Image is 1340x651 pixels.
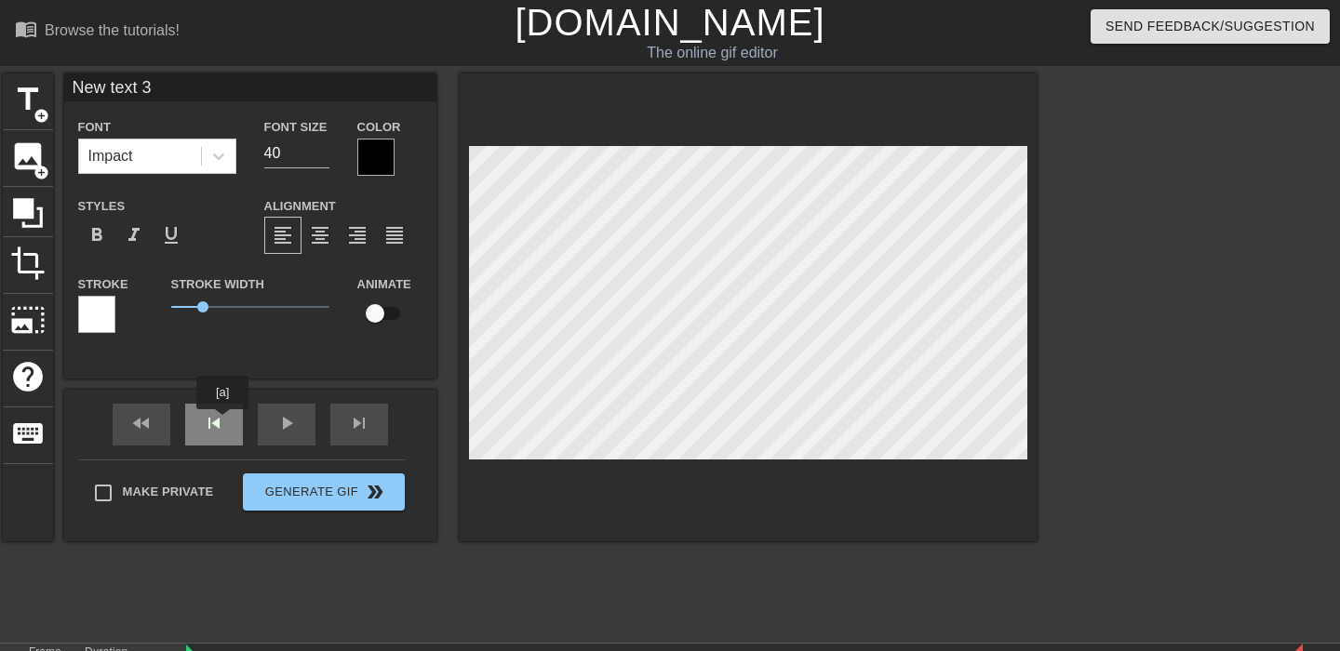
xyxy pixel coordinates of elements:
[123,224,145,246] span: format_italic
[383,224,406,246] span: format_align_justify
[15,18,37,40] span: menu_book
[456,42,969,64] div: The online gif editor
[88,145,133,167] div: Impact
[1105,15,1315,38] span: Send Feedback/Suggestion
[10,139,46,174] span: image
[45,22,180,38] div: Browse the tutorials!
[10,416,46,451] span: keyboard
[10,302,46,338] span: photo_size_select_large
[171,275,264,294] label: Stroke Width
[346,224,368,246] span: format_align_right
[10,82,46,117] span: title
[160,224,182,246] span: format_underline
[264,197,336,216] label: Alignment
[275,412,298,434] span: play_arrow
[86,224,108,246] span: format_bold
[250,481,396,503] span: Generate Gif
[123,483,214,501] span: Make Private
[78,118,111,137] label: Font
[264,118,328,137] label: Font Size
[33,108,49,124] span: add_circle
[33,165,49,180] span: add_circle
[364,481,386,503] span: double_arrow
[10,246,46,281] span: crop
[357,118,401,137] label: Color
[357,275,411,294] label: Animate
[15,18,180,46] a: Browse the tutorials!
[10,359,46,394] span: help
[78,197,126,216] label: Styles
[515,2,824,43] a: [DOMAIN_NAME]
[243,473,404,511] button: Generate Gif
[78,275,128,294] label: Stroke
[348,412,370,434] span: skip_next
[130,412,153,434] span: fast_rewind
[203,412,225,434] span: skip_previous
[1091,9,1330,44] button: Send Feedback/Suggestion
[272,224,294,246] span: format_align_left
[309,224,331,246] span: format_align_center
